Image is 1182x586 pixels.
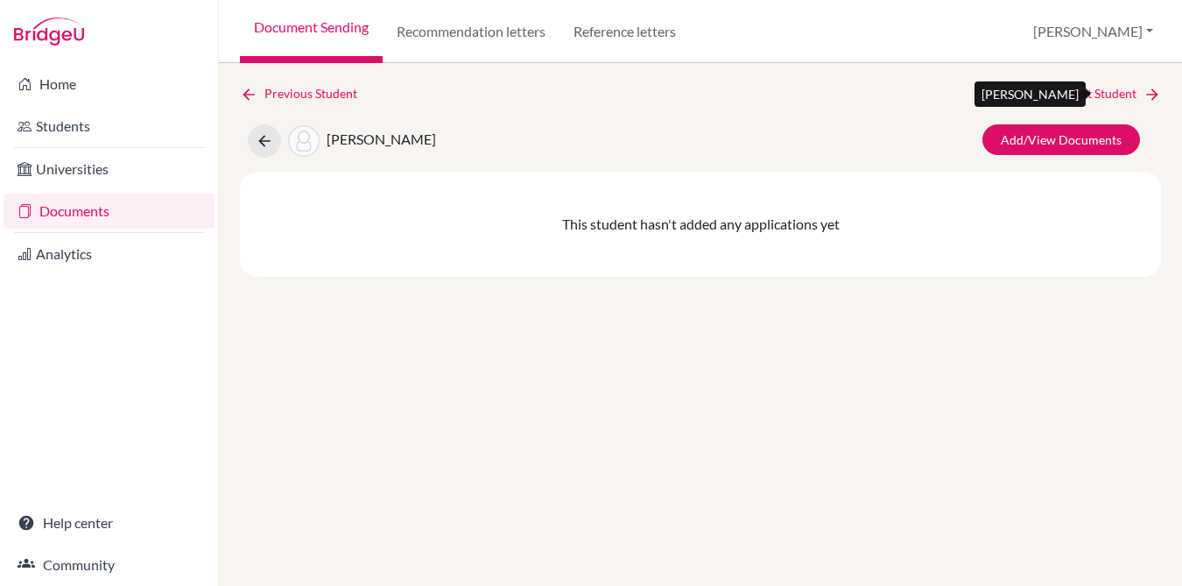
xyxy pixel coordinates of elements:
[327,131,436,147] span: [PERSON_NAME]
[4,67,215,102] a: Home
[4,547,215,582] a: Community
[4,194,215,229] a: Documents
[14,18,84,46] img: Bridge-U
[982,124,1140,155] a: Add/View Documents
[240,172,1161,277] div: This student hasn't added any applications yet
[240,84,371,103] a: Previous Student
[4,505,215,540] a: Help center
[4,237,215,272] a: Analytics
[1025,15,1161,48] button: [PERSON_NAME]
[4,109,215,144] a: Students
[1066,84,1161,103] a: Next Student
[4,152,215,187] a: Universities
[974,81,1086,107] div: [PERSON_NAME]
